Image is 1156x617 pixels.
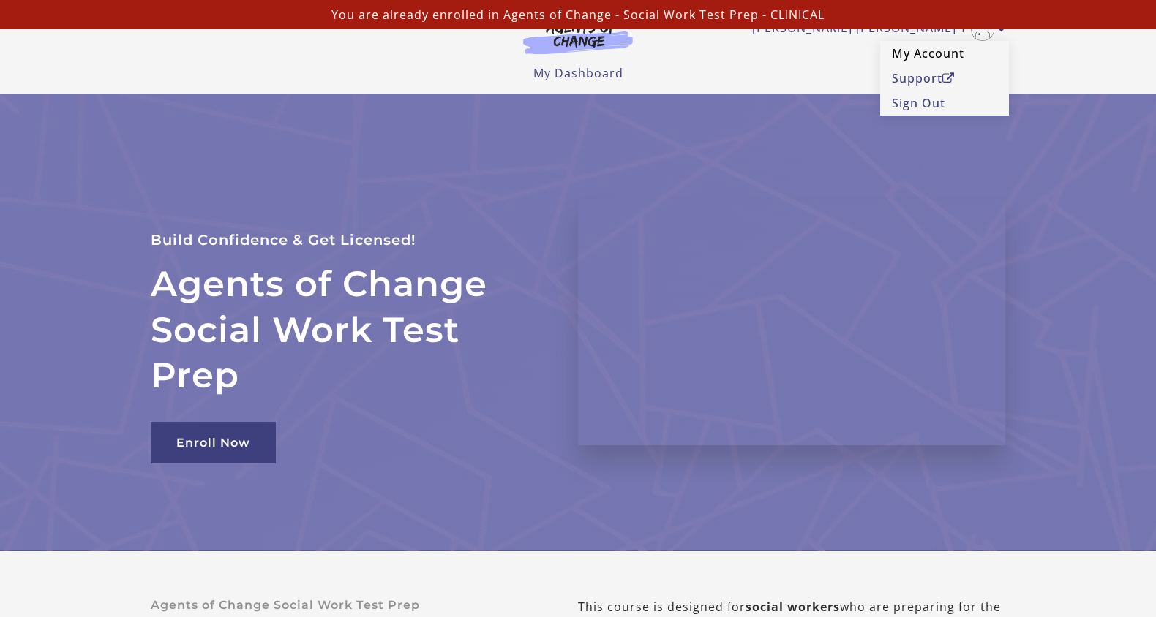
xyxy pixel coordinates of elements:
i: Open in a new window [942,72,955,84]
a: Sign Out [880,91,1009,116]
a: My Account [880,41,1009,66]
p: You are already enrolled in Agents of Change - Social Work Test Prep - CLINICAL [6,6,1150,23]
a: SupportOpen in a new window [880,66,1009,91]
h2: Agents of Change Social Work Test Prep [151,261,543,398]
a: Toggle menu [752,18,998,41]
p: Agents of Change Social Work Test Prep [151,598,531,612]
a: My Dashboard [533,65,623,81]
p: Build Confidence & Get Licensed! [151,228,543,252]
a: Enroll Now [151,422,276,463]
img: Agents of Change Logo [508,20,648,54]
b: social workers [746,599,840,615]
